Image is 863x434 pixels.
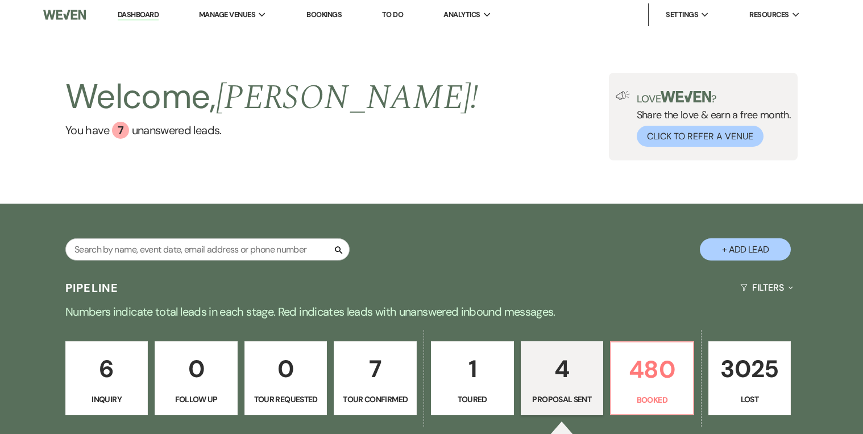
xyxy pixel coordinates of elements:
p: Follow Up [162,393,230,406]
p: 1 [438,350,507,388]
a: 3025Lost [708,341,791,415]
p: 0 [252,350,320,388]
p: 480 [618,350,686,388]
p: 6 [73,350,141,388]
p: Love ? [637,91,791,104]
a: Bookings [306,10,342,19]
p: Tour Requested [252,393,320,406]
p: Tour Confirmed [341,393,409,406]
img: weven-logo-green.svg [661,91,711,102]
p: 4 [528,350,596,388]
span: Analytics [443,9,480,20]
img: loud-speaker-illustration.svg [616,91,630,100]
a: 480Booked [610,341,694,415]
span: [PERSON_NAME] ! [216,72,479,124]
a: You have 7 unanswered leads. [65,122,479,139]
a: 4Proposal Sent [521,341,604,415]
p: Inquiry [73,393,141,406]
p: 0 [162,350,230,388]
a: 1Toured [431,341,514,415]
p: Lost [716,393,784,406]
p: Proposal Sent [528,393,596,406]
a: To Do [382,10,403,19]
div: 7 [112,122,129,139]
h3: Pipeline [65,280,119,296]
p: 7 [341,350,409,388]
p: 3025 [716,350,784,388]
h2: Welcome, [65,73,479,122]
span: Manage Venues [199,9,255,20]
p: Booked [618,394,686,406]
button: Filters [736,272,798,303]
span: Resources [749,9,789,20]
a: 0Tour Requested [244,341,327,415]
button: Click to Refer a Venue [637,126,764,147]
img: Weven Logo [43,3,86,27]
div: Share the love & earn a free month. [630,91,791,147]
p: Toured [438,393,507,406]
p: Numbers indicate total leads in each stage. Red indicates leads with unanswered inbound messages. [22,303,841,321]
a: 6Inquiry [65,341,148,415]
button: + Add Lead [700,238,791,261]
a: 0Follow Up [155,341,238,415]
span: Settings [666,9,698,20]
a: Dashboard [118,10,159,20]
input: Search by name, event date, email address or phone number [65,238,350,261]
a: 7Tour Confirmed [334,341,417,415]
